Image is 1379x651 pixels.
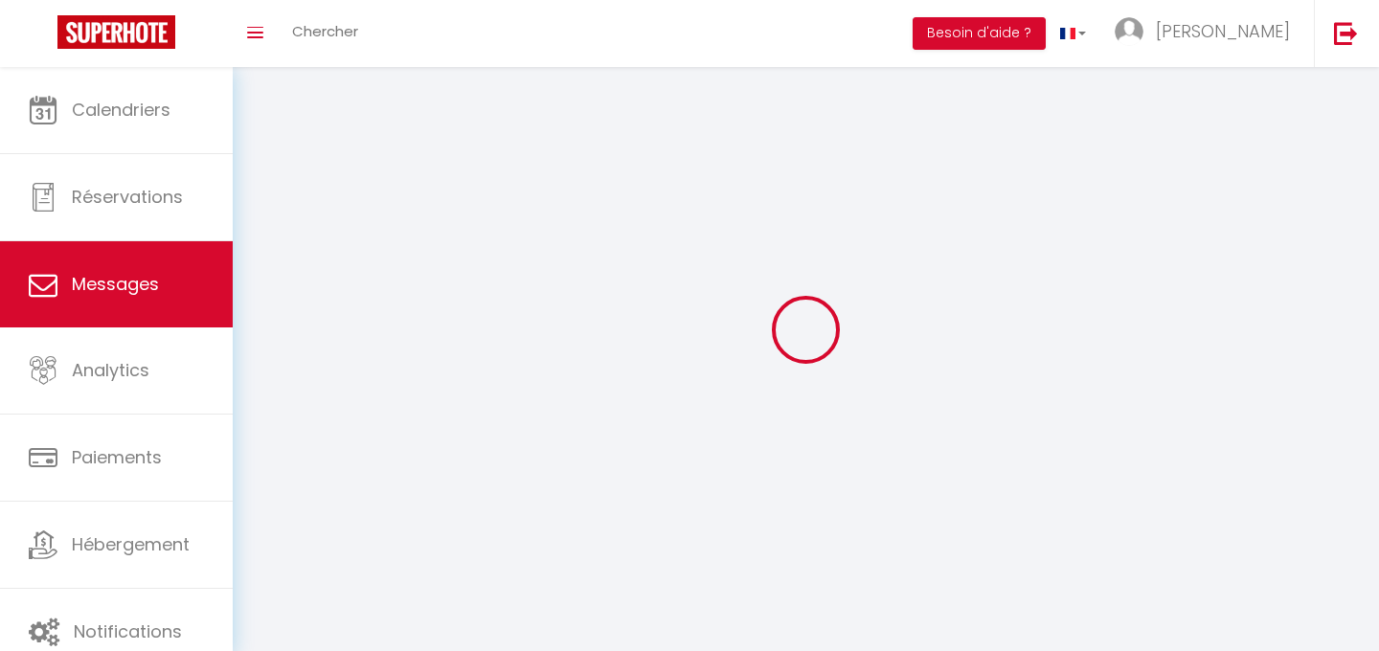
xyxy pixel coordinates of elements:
[72,358,149,382] span: Analytics
[72,185,183,209] span: Réservations
[72,445,162,469] span: Paiements
[1334,21,1358,45] img: logout
[1115,17,1143,46] img: ...
[913,17,1046,50] button: Besoin d'aide ?
[72,272,159,296] span: Messages
[74,619,182,643] span: Notifications
[72,98,170,122] span: Calendriers
[292,21,358,41] span: Chercher
[1156,19,1290,43] span: [PERSON_NAME]
[72,532,190,556] span: Hébergement
[57,15,175,49] img: Super Booking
